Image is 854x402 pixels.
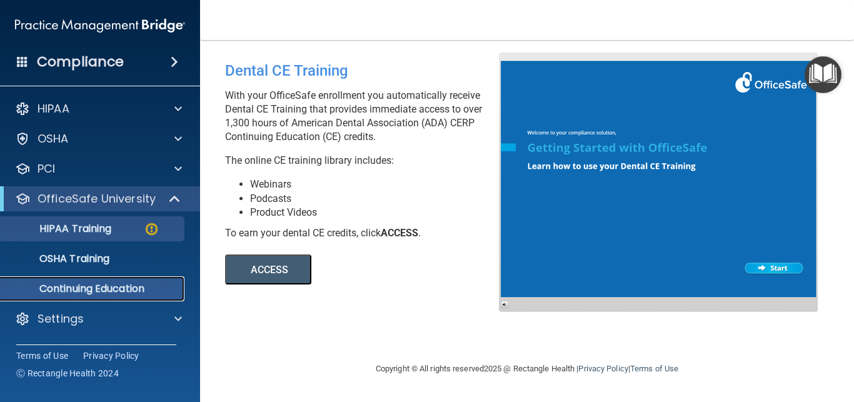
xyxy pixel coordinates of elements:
[16,349,68,362] a: Terms of Use
[144,221,159,237] img: warning-circle.0cc9ac19.png
[805,56,841,93] button: Open Resource Center
[15,191,181,206] a: OfficeSafe University
[250,178,508,191] li: Webinars
[37,53,124,71] h4: Compliance
[38,161,55,176] p: PCI
[225,226,508,240] div: To earn your dental CE credits, click .
[15,131,182,146] a: OSHA
[16,367,119,379] span: Ⓒ Rectangle Health 2024
[250,192,508,206] li: Podcasts
[15,101,182,116] a: HIPAA
[38,191,156,206] p: OfficeSafe University
[15,161,182,176] a: PCI
[8,253,109,265] p: OSHA Training
[225,154,508,168] p: The online CE training library includes:
[15,311,182,326] a: Settings
[225,266,567,275] a: ACCESS
[225,254,311,284] button: ACCESS
[15,13,185,38] img: PMB logo
[578,364,628,373] a: Privacy Policy
[225,53,508,89] div: Dental CE Training
[299,349,755,389] div: Copyright © All rights reserved 2025 @ Rectangle Health | |
[38,101,69,116] p: HIPAA
[38,311,84,326] p: Settings
[381,227,418,239] b: ACCESS
[791,316,839,363] iframe: Drift Widget Chat Controller
[83,349,139,362] a: Privacy Policy
[225,89,508,144] p: With your OfficeSafe enrollment you automatically receive Dental CE Training that provides immedi...
[630,364,678,373] a: Terms of Use
[8,223,111,235] p: HIPAA Training
[38,131,69,146] p: OSHA
[8,283,179,295] p: Continuing Education
[250,206,508,219] li: Product Videos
